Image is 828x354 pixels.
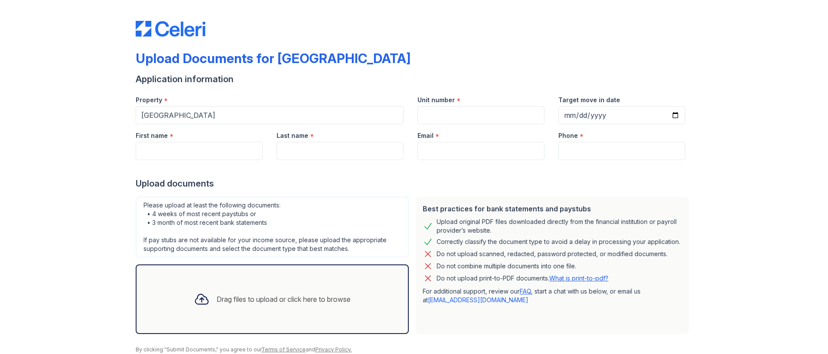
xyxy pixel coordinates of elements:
[315,346,352,353] a: Privacy Policy.
[520,287,531,295] a: FAQ
[417,96,455,104] label: Unit number
[423,204,682,214] div: Best practices for bank statements and paystubs
[428,296,528,304] a: [EMAIL_ADDRESS][DOMAIN_NAME]
[261,346,306,353] a: Terms of Service
[136,197,409,257] div: Please upload at least the following documents: • 4 weeks of most recent paystubs or • 3 month of...
[423,287,682,304] p: For additional support, review our , start a chat with us below, or email us at
[136,21,205,37] img: CE_Logo_Blue-a8612792a0a2168367f1c8372b55b34899dd931a85d93a1a3d3e32e68fde9ad4.png
[549,274,608,282] a: What is print-to-pdf?
[437,249,668,259] div: Do not upload scanned, redacted, password protected, or modified documents.
[136,131,168,140] label: First name
[136,177,692,190] div: Upload documents
[417,131,434,140] label: Email
[136,96,162,104] label: Property
[136,73,692,85] div: Application information
[558,131,578,140] label: Phone
[277,131,308,140] label: Last name
[136,50,411,66] div: Upload Documents for [GEOGRAPHIC_DATA]
[437,261,576,271] div: Do not combine multiple documents into one file.
[437,274,608,283] p: Do not upload print-to-PDF documents.
[217,294,351,304] div: Drag files to upload or click here to browse
[437,217,682,235] div: Upload original PDF files downloaded directly from the financial institution or payroll provider’...
[437,237,680,247] div: Correctly classify the document type to avoid a delay in processing your application.
[136,346,692,353] div: By clicking "Submit Documents," you agree to our and
[558,96,620,104] label: Target move in date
